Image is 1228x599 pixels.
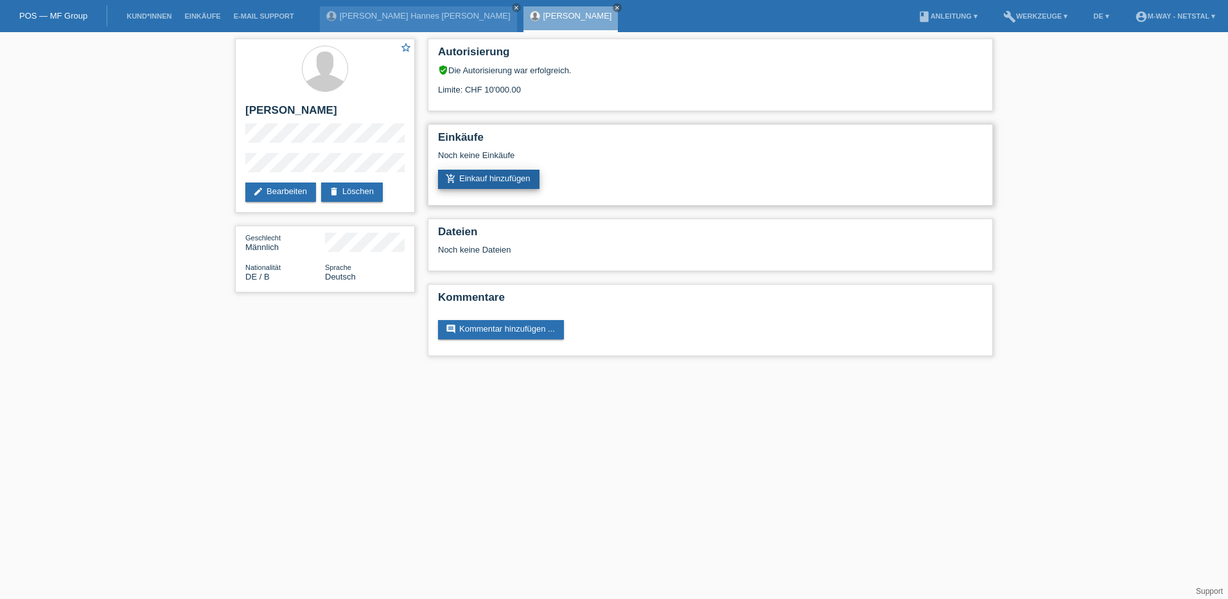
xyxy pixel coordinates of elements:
a: editBearbeiten [245,183,316,202]
a: star_border [400,42,412,55]
a: account_circlem-way - Netstal ▾ [1128,12,1222,20]
div: Männlich [245,233,325,252]
a: [PERSON_NAME] [543,11,612,21]
span: Deutschland / B / 06.11.2007 [245,272,270,282]
a: add_shopping_cartEinkauf hinzufügen [438,170,539,189]
a: bookAnleitung ▾ [911,12,984,20]
div: Die Autorisierung war erfolgreich. [438,65,983,75]
i: verified_user [438,65,448,75]
h2: Autorisierung [438,46,983,65]
a: commentKommentar hinzufügen ... [438,320,564,339]
a: buildWerkzeuge ▾ [997,12,1074,20]
i: close [513,4,520,11]
a: Kund*innen [120,12,178,20]
h2: [PERSON_NAME] [245,104,405,123]
i: comment [446,324,456,334]
a: E-Mail Support [227,12,301,20]
a: deleteLöschen [321,183,383,202]
i: delete [329,186,339,197]
a: DE ▾ [1087,12,1115,20]
a: Support [1196,587,1223,596]
span: Sprache [325,264,351,271]
i: star_border [400,42,412,53]
span: Geschlecht [245,234,281,242]
h2: Dateien [438,226,983,245]
a: Einkäufe [178,12,227,20]
h2: Kommentare [438,291,983,310]
h2: Einkäufe [438,131,983,150]
i: add_shopping_cart [446,174,456,184]
i: build [1003,10,1016,23]
a: POS — MF Group [19,11,87,21]
i: book [918,10,931,23]
div: Noch keine Einkäufe [438,150,983,170]
a: close [613,3,622,12]
i: account_circle [1135,10,1148,23]
span: Nationalität [245,264,281,271]
a: close [512,3,521,12]
div: Limite: CHF 10'000.00 [438,75,983,94]
i: edit [253,186,263,197]
div: Noch keine Dateien [438,245,830,255]
i: close [614,4,620,11]
a: [PERSON_NAME] Hannes [PERSON_NAME] [340,11,511,21]
span: Deutsch [325,272,356,282]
